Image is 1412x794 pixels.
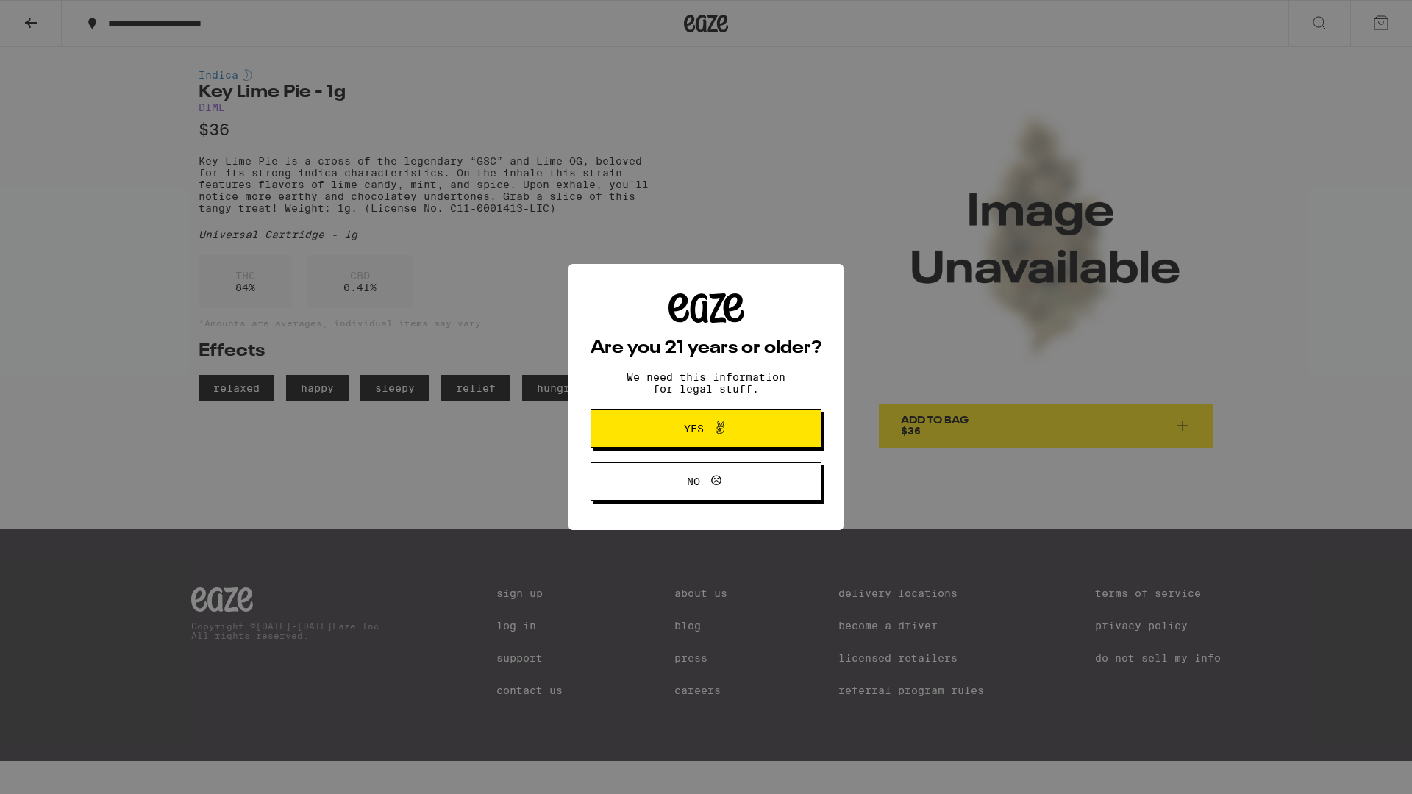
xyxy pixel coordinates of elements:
[591,462,821,501] button: No
[614,371,798,395] p: We need this information for legal stuff.
[591,409,821,448] button: Yes
[687,476,700,487] span: No
[684,423,704,434] span: Yes
[591,340,821,357] h2: Are you 21 years or older?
